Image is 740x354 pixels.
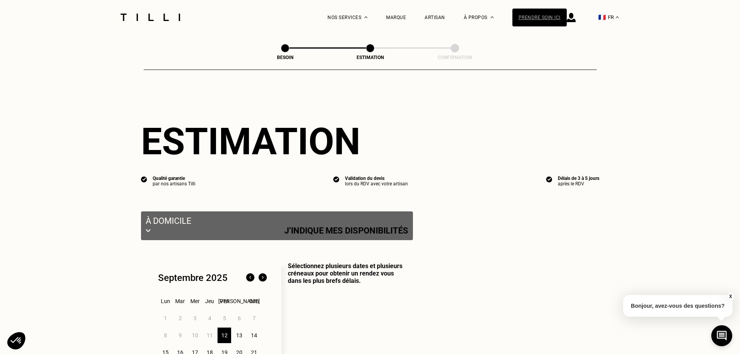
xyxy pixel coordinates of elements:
img: icône connexion [567,13,576,22]
div: Septembre 2025 [158,272,228,283]
img: icon list info [546,176,552,183]
img: Menu déroulant à propos [491,16,494,18]
p: J‘indique mes disponibilités [284,226,408,235]
a: Artisan [425,15,445,20]
img: Logo du service de couturière Tilli [118,14,183,21]
div: par nos artisans Tilli [153,181,195,187]
div: Confirmation [416,55,494,60]
div: 14 [247,328,261,343]
div: 12 [218,328,231,343]
img: svg+xml;base64,PHN2ZyB3aWR0aD0iMjIiIGhlaWdodD0iMTEiIHZpZXdCb3g9IjAgMCAyMiAxMSIgZmlsbD0ibm9uZSIgeG... [146,226,151,235]
div: Validation du devis [345,176,408,181]
img: icon list info [141,176,147,183]
div: Estimation [331,55,409,60]
img: Menu déroulant [364,16,367,18]
div: 13 [232,328,246,343]
div: Besoin [246,55,324,60]
img: Mois suivant [256,272,269,284]
div: Estimation [141,120,599,163]
p: À domicile [146,216,408,226]
img: menu déroulant [616,16,619,18]
div: après le RDV [558,181,599,187]
p: Bonjour, avez-vous des questions? [623,295,733,317]
img: Mois précédent [244,272,256,284]
span: 🇫🇷 [598,14,606,21]
a: Marque [386,15,406,20]
div: Qualité garantie [153,176,195,181]
a: Prendre soin ici [512,9,567,26]
img: icon list info [333,176,340,183]
div: Délais de 3 à 5 jours [558,176,599,181]
div: lors du RDV avec votre artisan [345,181,408,187]
button: X [726,292,734,301]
